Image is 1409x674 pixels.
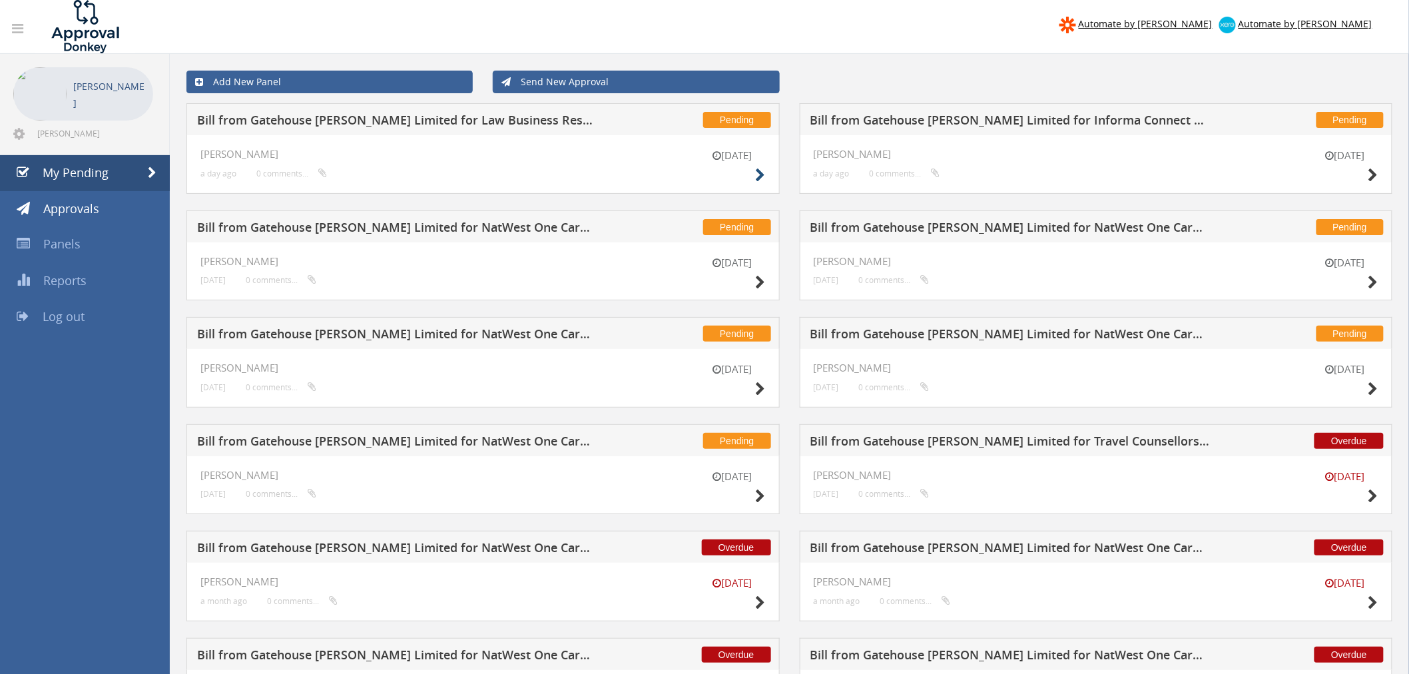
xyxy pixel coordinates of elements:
small: 0 comments... [256,168,327,178]
h4: [PERSON_NAME] [814,256,1379,267]
h4: [PERSON_NAME] [200,149,766,160]
small: a day ago [200,168,236,178]
span: Log out [43,308,85,324]
small: 0 comments... [859,382,930,392]
small: [DATE] [814,382,839,392]
h4: [PERSON_NAME] [814,576,1379,587]
small: [DATE] [1312,576,1378,590]
span: Overdue [1314,647,1384,663]
small: [DATE] [1312,256,1378,270]
h4: [PERSON_NAME] [200,576,766,587]
small: 0 comments... [880,596,951,606]
h5: Bill from Gatehouse [PERSON_NAME] Limited for NatWest One Card - ELSE [197,221,597,238]
p: [PERSON_NAME] [73,78,146,111]
span: Approvals [43,200,99,216]
span: Reports [43,272,87,288]
img: xero-logo.png [1219,17,1236,33]
span: Automate by [PERSON_NAME] [1239,17,1372,30]
small: a month ago [200,596,247,606]
h5: Bill from Gatehouse [PERSON_NAME] Limited for Informa Connect Limited [810,114,1211,131]
small: [DATE] [814,489,839,499]
h4: [PERSON_NAME] [814,470,1379,481]
small: 0 comments... [267,596,338,606]
small: [DATE] [200,489,226,499]
small: [DATE] [699,576,766,590]
span: [PERSON_NAME][EMAIL_ADDRESS][PERSON_NAME][DOMAIN_NAME] [37,128,150,139]
small: 0 comments... [859,275,930,285]
h4: [PERSON_NAME] [814,362,1379,374]
h4: [PERSON_NAME] [200,256,766,267]
h5: Bill from Gatehouse [PERSON_NAME] Limited for NatWest One Card -[PERSON_NAME] [197,541,597,558]
small: [DATE] [1312,470,1378,484]
small: 0 comments... [859,489,930,499]
h5: Bill from Gatehouse [PERSON_NAME] Limited for NatWest One Card -[PERSON_NAME] [810,221,1211,238]
small: 0 comments... [246,275,316,285]
span: Overdue [702,647,771,663]
h4: [PERSON_NAME] [200,470,766,481]
small: [DATE] [699,470,766,484]
h5: Bill from Gatehouse [PERSON_NAME] Limited for NatWest One Card - PASA [197,649,597,665]
small: [DATE] [1312,149,1378,163]
a: Send New Approval [493,71,779,93]
small: [DATE] [1312,362,1378,376]
small: 0 comments... [246,382,316,392]
small: [DATE] [200,275,226,285]
span: Overdue [1314,539,1384,555]
small: a month ago [814,596,860,606]
img: zapier-logomark.png [1059,17,1076,33]
small: [DATE] [814,275,839,285]
h5: Bill from Gatehouse [PERSON_NAME] Limited for NatWest One Card - ADKU [197,328,597,344]
h5: Bill from Gatehouse [PERSON_NAME] Limited for NatWest One Card - PEFO [810,328,1211,344]
small: [DATE] [699,362,766,376]
span: Pending [1316,112,1384,128]
span: Overdue [1314,433,1384,449]
small: 0 comments... [870,168,940,178]
span: Pending [703,112,770,128]
h5: Bill from Gatehouse [PERSON_NAME] Limited for NatWest One Card - LIMC [810,649,1211,665]
small: a day ago [814,168,850,178]
span: Pending [1316,219,1384,235]
small: [DATE] [699,256,766,270]
span: Automate by [PERSON_NAME] [1079,17,1213,30]
span: Pending [703,219,770,235]
small: [DATE] [699,149,766,163]
h4: [PERSON_NAME] [814,149,1379,160]
h5: Bill from Gatehouse [PERSON_NAME] Limited for NatWest One Card - ADKU [810,541,1211,558]
h5: Bill from Gatehouse [PERSON_NAME] Limited for Travel Counsellors Limited [810,435,1211,452]
span: Pending [1316,326,1384,342]
span: Panels [43,236,81,252]
small: [DATE] [200,382,226,392]
a: Add New Panel [186,71,473,93]
span: Pending [703,433,770,449]
span: Overdue [702,539,771,555]
h5: Bill from Gatehouse [PERSON_NAME] Limited for Law Business Research Ltd [197,114,597,131]
small: 0 comments... [246,489,316,499]
span: My Pending [43,165,109,180]
h5: Bill from Gatehouse [PERSON_NAME] Limited for NatWest One Card - SARE [197,435,597,452]
h4: [PERSON_NAME] [200,362,766,374]
span: Pending [703,326,770,342]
